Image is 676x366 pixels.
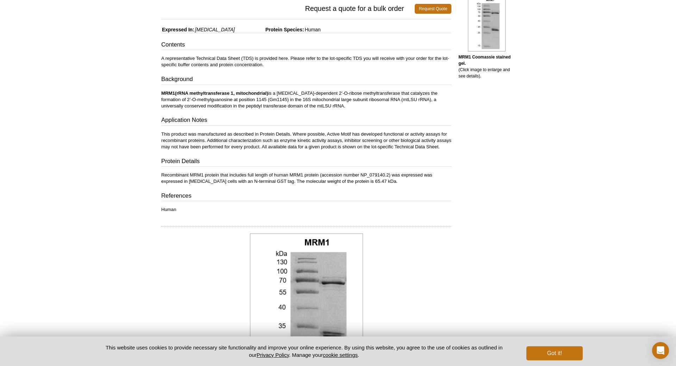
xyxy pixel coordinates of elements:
h3: Background [161,75,451,85]
h3: Protein Details [161,157,451,167]
a: Request Quote [415,4,452,14]
span: Request a quote for a bulk order [161,4,415,14]
span: Expressed In: [161,27,194,32]
h3: Application Notes [161,116,451,126]
h3: References [161,192,451,201]
p: Human [161,206,451,213]
p: Recombinant MRM1 protein that includes full length of human MRM1 protein (accession number NP_079... [161,172,451,185]
button: cookie settings [323,352,358,358]
strong: MRM1(rRNA methyltransferase 1, mitochondrial) [161,91,268,96]
p: This product was manufactured as described in Protein Details. Where possible, Active Motif has d... [161,131,451,150]
b: MRM1 Coomassie stained gel. [458,55,511,66]
p: (Click image to enlarge and see details). [458,54,515,79]
p: This website uses cookies to provide necessary site functionality and improve your online experie... [93,344,515,359]
span: Human [304,27,320,32]
i: [MEDICAL_DATA] [195,27,235,32]
div: Open Intercom Messenger [652,342,669,359]
p: is a [MEDICAL_DATA]-dependent 2’-O-ribose methyltransferase that catalyzes the formation of 2’-O-... [161,90,451,109]
button: Got it! [526,346,583,360]
p: A representative Technical Data Sheet (TDS) is provided here. Please refer to the lot-specific TD... [161,55,451,68]
a: Privacy Policy [257,352,289,358]
span: Protein Species: [236,27,304,32]
h3: Contents [161,41,451,50]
